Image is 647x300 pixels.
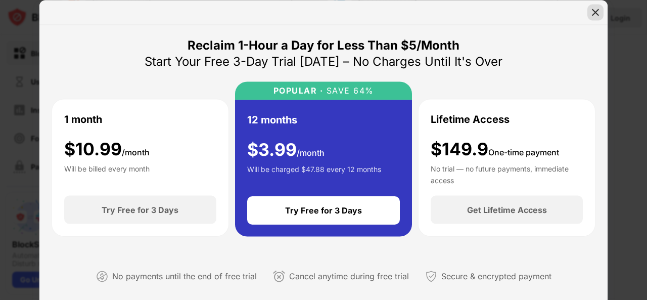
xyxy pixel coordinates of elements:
div: $ 3.99 [247,139,325,160]
div: Lifetime Access [431,111,510,126]
div: Get Lifetime Access [467,205,547,215]
div: Try Free for 3 Days [102,205,178,215]
div: $ 10.99 [64,139,150,159]
div: Reclaim 1-Hour a Day for Less Than $5/Month [188,37,459,53]
div: No payments until the end of free trial [112,269,257,284]
span: One-time payment [488,147,559,157]
img: cancel-anytime [273,270,285,282]
div: Try Free for 3 Days [285,205,362,216]
img: secured-payment [425,270,437,282]
div: Secure & encrypted payment [441,269,551,284]
div: Will be billed every month [64,163,150,184]
div: $149.9 [431,139,559,159]
span: /month [297,147,325,157]
div: Cancel anytime during free trial [289,269,409,284]
img: not-paying [96,270,108,282]
div: Start Your Free 3-Day Trial [DATE] – No Charges Until It's Over [145,53,502,69]
div: Will be charged $47.88 every 12 months [247,164,381,184]
div: 12 months [247,112,297,127]
div: No trial — no future payments, immediate access [431,163,583,184]
span: /month [122,147,150,157]
div: 1 month [64,111,102,126]
div: POPULAR · [273,85,323,95]
div: SAVE 64% [323,85,374,95]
